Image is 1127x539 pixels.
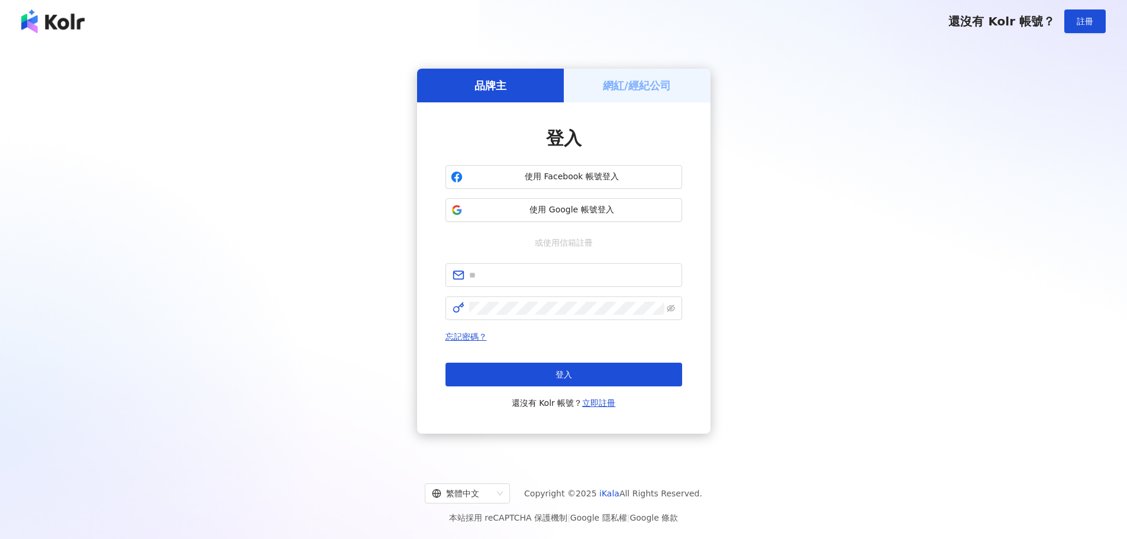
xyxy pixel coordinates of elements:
[512,396,616,410] span: 還沒有 Kolr 帳號？
[603,78,671,93] h5: 網紅/經紀公司
[445,165,682,189] button: 使用 Facebook 帳號登入
[21,9,85,33] img: logo
[445,363,682,386] button: 登入
[445,198,682,222] button: 使用 Google 帳號登入
[474,78,506,93] h5: 品牌主
[599,489,619,498] a: iKala
[627,513,630,522] span: |
[556,370,572,379] span: 登入
[1064,9,1106,33] button: 註冊
[629,513,678,522] a: Google 條款
[445,332,487,341] a: 忘記密碼？
[467,204,677,216] span: 使用 Google 帳號登入
[546,128,582,149] span: 登入
[582,398,615,408] a: 立即註冊
[567,513,570,522] span: |
[948,14,1055,28] span: 還沒有 Kolr 帳號？
[1077,17,1093,26] span: 註冊
[527,236,601,249] span: 或使用信箱註冊
[432,484,492,503] div: 繁體中文
[467,171,677,183] span: 使用 Facebook 帳號登入
[449,511,678,525] span: 本站採用 reCAPTCHA 保護機制
[524,486,702,501] span: Copyright © 2025 All Rights Reserved.
[570,513,627,522] a: Google 隱私權
[667,304,675,312] span: eye-invisible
